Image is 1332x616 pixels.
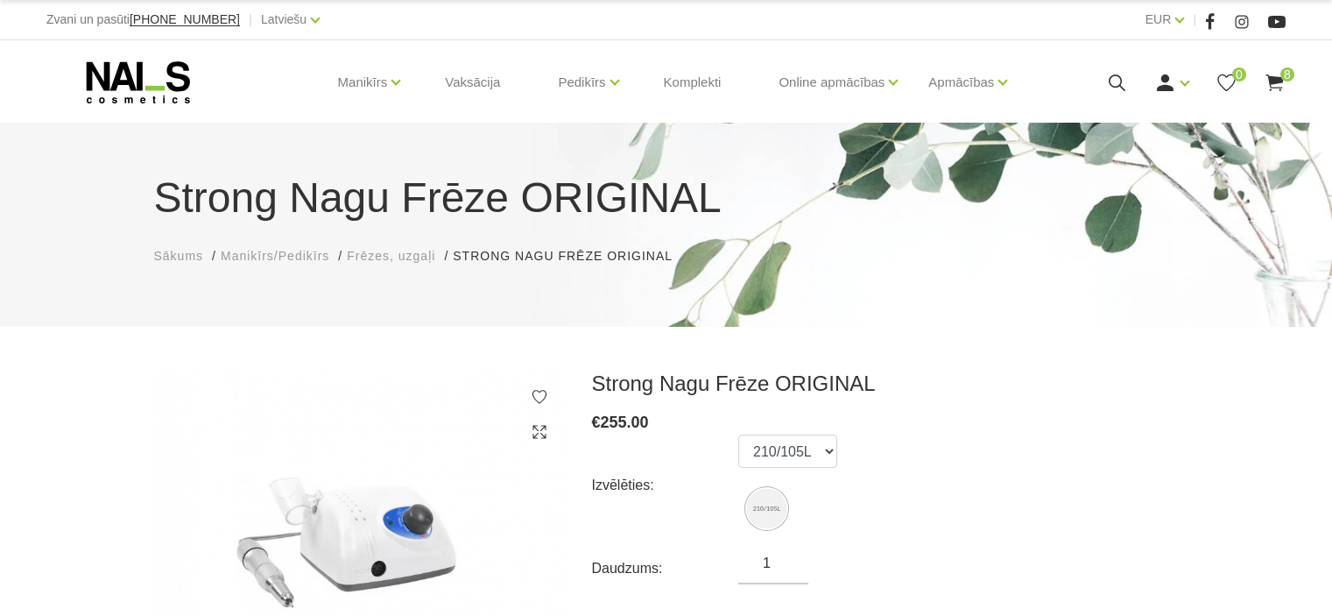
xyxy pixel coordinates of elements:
[347,247,435,266] a: Frēzes, uzgaļi
[558,47,605,117] a: Pedikīrs
[347,249,435,263] span: Frēzes, uzgaļi
[928,47,994,117] a: Apmācības
[1264,72,1286,94] a: 8
[154,247,204,266] a: Sākums
[1216,72,1237,94] a: 0
[154,249,204,263] span: Sākums
[221,247,329,266] a: Manikīrs/Pedikīrs
[1193,9,1196,31] span: |
[431,40,514,124] a: Vaksācija
[154,166,1179,230] h1: Strong Nagu Frēze ORIGINAL
[592,371,1179,397] h3: Strong Nagu Frēze ORIGINAL
[1232,67,1246,81] span: 0
[249,9,252,31] span: |
[747,489,786,528] img: Strong Nagu Frēze ORIGINAL (210/105L)
[592,471,739,499] div: Izvēlēties:
[338,47,388,117] a: Manikīrs
[453,247,690,266] li: Strong Nagu Frēze ORIGINAL
[592,555,739,583] div: Daudzums:
[130,12,240,26] span: [PHONE_NUMBER]
[46,9,240,31] div: Zvani un pasūti
[1280,67,1294,81] span: 8
[130,13,240,26] a: [PHONE_NUMBER]
[779,47,884,117] a: Online apmācības
[221,249,329,263] span: Manikīrs/Pedikīrs
[592,414,601,431] span: €
[261,9,307,30] a: Latviešu
[650,40,736,124] a: Komplekti
[1145,9,1172,30] a: EUR
[601,414,649,431] span: 255.00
